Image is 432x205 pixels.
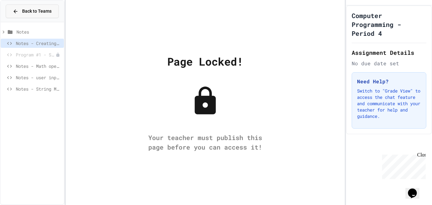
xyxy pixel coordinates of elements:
div: Page Locked! [167,53,243,69]
span: Program #1 - String variables [16,51,56,58]
span: Notes [16,29,61,35]
div: Chat with us now!Close [3,3,44,40]
h2: Assignment Details [352,48,426,57]
div: No due date set [352,60,426,67]
span: Back to Teams [22,8,52,15]
span: Notes - Math operations and casting [16,63,61,69]
button: Back to Teams [6,4,59,18]
span: Notes - Creating Variables and Output [16,40,61,47]
span: Notes - String Methods [16,86,61,92]
h3: Need Help? [357,78,421,85]
h1: Computer Programming - Period 4 [352,11,426,38]
span: Notes - user input [16,74,61,81]
iframe: chat widget [405,180,426,199]
iframe: chat widget [380,152,426,179]
p: Switch to "Grade View" to access the chat feature and communicate with your teacher for help and ... [357,88,421,119]
div: Your teacher must publish this page before you can access it! [142,133,268,152]
div: Unpublished [56,53,60,57]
